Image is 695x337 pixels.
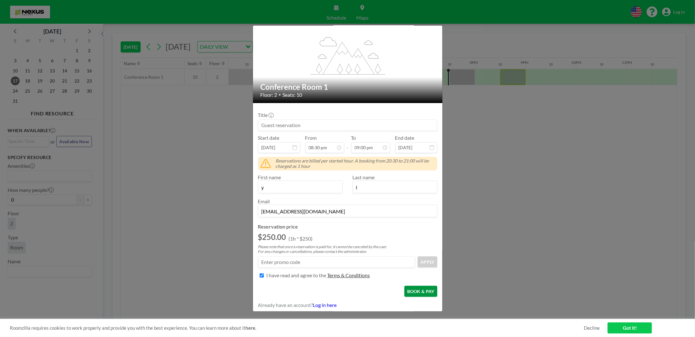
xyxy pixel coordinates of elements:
[404,286,437,297] button: BOOK & PAY
[261,92,277,98] span: Floor: 2
[258,232,286,242] h2: $250.00
[353,174,375,180] label: Last name
[353,182,437,193] input: Last name
[258,120,437,131] input: Guest reservation
[258,198,270,204] label: Email
[245,325,256,331] a: here.
[305,135,317,141] label: From
[258,206,437,217] input: Email
[258,244,437,254] p: Please note that once a reservation is paid for, it cannot be canceled by the user. For any chang...
[584,325,600,331] a: Decline
[313,302,337,308] a: Log in here
[258,302,313,308] span: Already have an account?
[327,272,370,279] p: Terms & Conditions
[10,325,584,331] span: Roomzilla requires cookies to work properly and provide you with the best experience. You can lea...
[351,135,356,141] label: To
[310,37,385,75] g: flex-grow: 1.2;
[276,158,435,169] span: Reservations are billed per started hour. A booking from 20:30 to 21:00 will be charged as 1 hour
[258,224,437,230] h4: Reservation price
[258,135,280,141] label: Start date
[266,272,326,279] p: I have read and agree to the
[258,174,281,180] label: First name
[418,256,437,267] button: APPLY
[347,137,349,151] span: -
[258,257,415,267] input: Enter promo code
[261,82,435,92] h2: Conference Room 1
[279,92,281,97] span: •
[258,182,342,193] input: First name
[258,112,273,118] label: Title
[289,236,313,242] p: (1h * $250)
[395,135,414,141] label: End date
[608,322,652,334] a: Got it!
[283,92,302,98] span: Seats: 10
